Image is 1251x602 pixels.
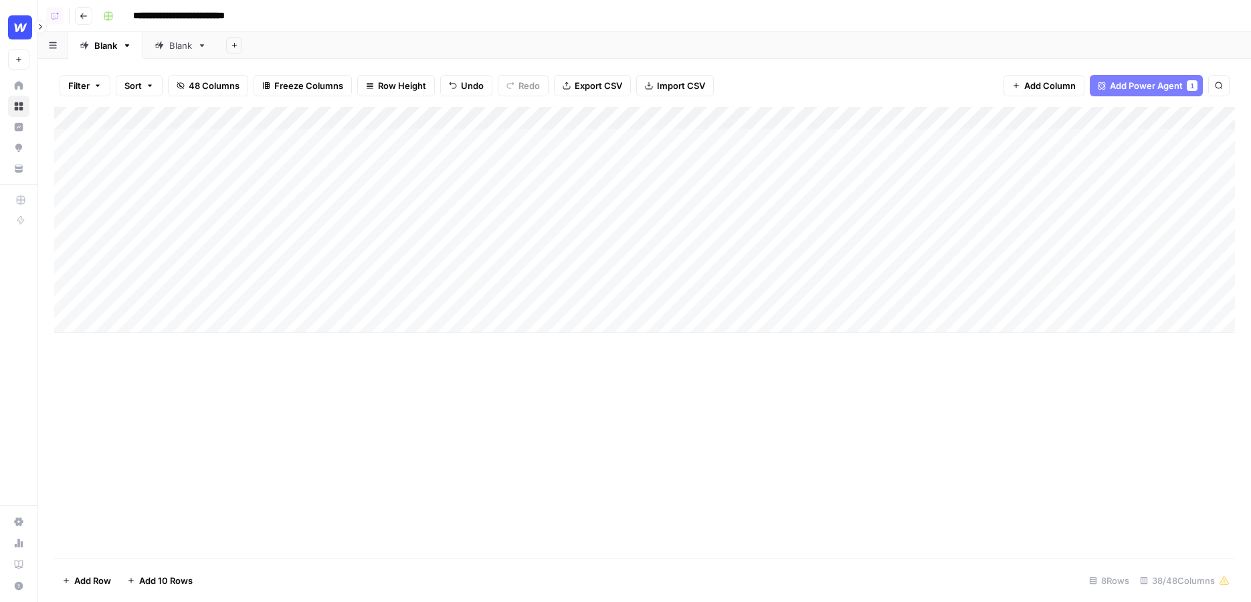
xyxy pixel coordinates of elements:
[94,39,117,52] div: Blank
[1187,80,1197,91] div: 1
[440,75,492,96] button: Undo
[575,79,622,92] span: Export CSV
[8,96,29,117] a: Browse
[1135,570,1235,591] div: 38/48 Columns
[461,79,484,92] span: Undo
[68,32,143,59] a: Blank
[116,75,163,96] button: Sort
[357,75,435,96] button: Row Height
[1090,75,1203,96] button: Add Power Agent1
[54,570,119,591] button: Add Row
[74,574,111,587] span: Add Row
[1084,570,1135,591] div: 8 Rows
[518,79,540,92] span: Redo
[657,79,705,92] span: Import CSV
[8,11,29,44] button: Workspace: Webflow
[8,137,29,159] a: Opportunities
[8,554,29,575] a: Learning Hub
[1190,80,1194,91] span: 1
[8,532,29,554] a: Usage
[636,75,714,96] button: Import CSV
[8,116,29,138] a: Insights
[124,79,142,92] span: Sort
[274,79,343,92] span: Freeze Columns
[8,575,29,597] button: Help + Support
[1024,79,1076,92] span: Add Column
[8,75,29,96] a: Home
[68,79,90,92] span: Filter
[168,75,248,96] button: 48 Columns
[254,75,352,96] button: Freeze Columns
[143,32,218,59] a: Blank
[169,39,192,52] div: Blank
[554,75,631,96] button: Export CSV
[1003,75,1084,96] button: Add Column
[498,75,549,96] button: Redo
[189,79,239,92] span: 48 Columns
[139,574,193,587] span: Add 10 Rows
[1110,79,1183,92] span: Add Power Agent
[8,511,29,532] a: Settings
[119,570,201,591] button: Add 10 Rows
[378,79,426,92] span: Row Height
[8,158,29,179] a: Your Data
[60,75,110,96] button: Filter
[8,15,32,39] img: Webflow Logo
